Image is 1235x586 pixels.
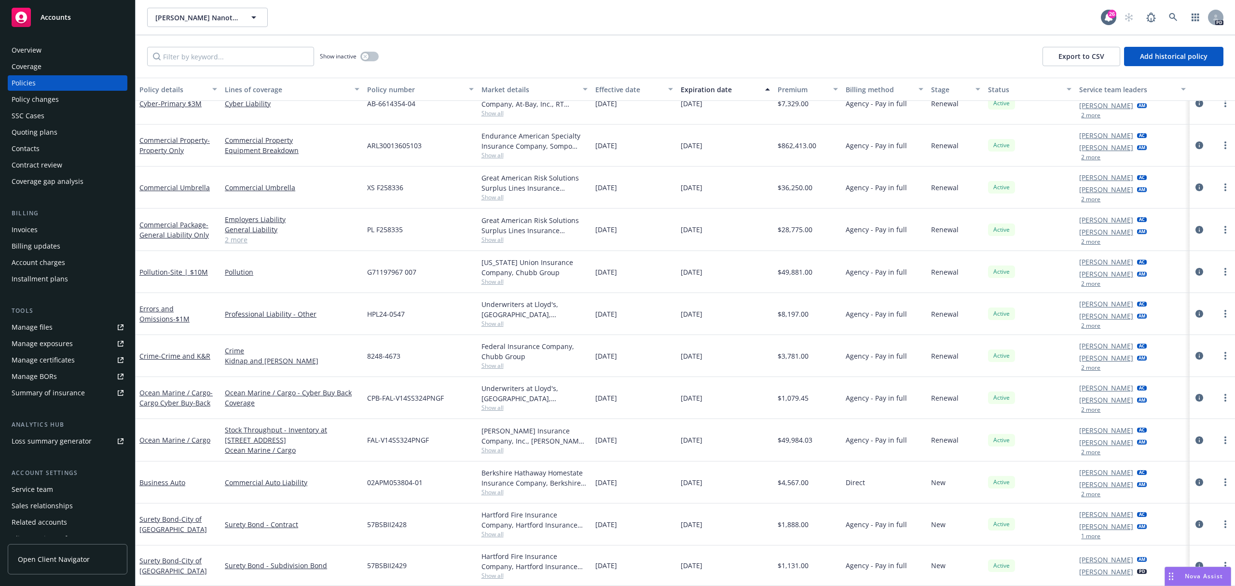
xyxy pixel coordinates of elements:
[1194,140,1205,151] a: circleInformation
[367,182,403,193] span: XS F258336
[778,560,809,571] span: $1,131.00
[481,383,588,404] div: Underwriters at Lloyd's, [GEOGRAPHIC_DATA], [PERSON_NAME] of [GEOGRAPHIC_DATA], [PERSON_NAME] Cargo
[1194,308,1205,320] a: circleInformation
[225,477,359,488] a: Commercial Auto Liability
[8,420,127,430] div: Analytics hub
[992,393,1011,402] span: Active
[1079,353,1133,363] a: [PERSON_NAME]
[1075,78,1189,101] button: Service team leaders
[481,404,588,412] span: Show all
[681,560,702,571] span: [DATE]
[595,84,662,95] div: Effective date
[595,309,617,319] span: [DATE]
[225,214,359,224] a: Employers Liability
[8,157,127,173] a: Contract review
[8,75,127,91] a: Policies
[1079,555,1133,565] a: [PERSON_NAME]
[139,478,185,487] a: Business Auto
[931,224,959,235] span: Renewal
[992,267,1011,276] span: Active
[931,309,959,319] span: Renewal
[846,224,907,235] span: Agency - Pay in full
[1079,567,1133,577] a: [PERSON_NAME]
[139,388,213,407] a: Ocean Marine / Cargo
[481,362,588,370] span: Show all
[8,92,127,107] a: Policy changes
[225,356,359,366] a: Kidnap and [PERSON_NAME]
[478,78,591,101] button: Market details
[681,98,702,109] span: [DATE]
[1194,350,1205,362] a: circleInformation
[1186,8,1205,27] a: Switch app
[984,78,1075,101] button: Status
[778,140,816,151] span: $862,413.00
[481,278,588,286] span: Show all
[225,445,359,455] a: Ocean Marine / Cargo
[139,136,210,155] a: Commercial Property
[931,477,946,488] span: New
[846,267,907,277] span: Agency - Pay in full
[931,435,959,445] span: Renewal
[595,182,617,193] span: [DATE]
[842,78,927,101] button: Billing method
[988,84,1061,95] div: Status
[12,42,41,58] div: Overview
[1081,407,1100,413] button: 2 more
[931,560,946,571] span: New
[927,78,984,101] button: Stage
[18,554,90,564] span: Open Client Navigator
[1194,518,1205,530] a: circleInformation
[778,477,809,488] span: $4,567.00
[1165,567,1177,586] div: Drag to move
[225,98,359,109] a: Cyber Liability
[139,84,206,95] div: Policy details
[778,519,809,530] span: $1,888.00
[1081,112,1100,118] button: 2 more
[1079,215,1133,225] a: [PERSON_NAME]
[12,75,36,91] div: Policies
[225,388,359,408] a: Ocean Marine / Cargo - Cyber Buy Back Coverage
[1185,572,1223,580] span: Nova Assist
[1164,8,1183,27] a: Search
[992,520,1011,529] span: Active
[1220,308,1231,320] a: more
[1194,224,1205,236] a: circleInformation
[481,215,588,236] div: Great American Risk Solutions Surplus Lines Insurance Company, Great American Insurance Group, Am...
[481,530,588,538] span: Show all
[992,141,1011,150] span: Active
[1220,181,1231,193] a: more
[12,157,62,173] div: Contract review
[367,351,400,361] span: 8248-4673
[367,435,429,445] span: FAL-V14SS324PNGF
[774,78,842,101] button: Premium
[595,98,617,109] span: [DATE]
[846,393,907,403] span: Agency - Pay in full
[1079,257,1133,267] a: [PERSON_NAME]
[681,224,702,235] span: [DATE]
[12,271,68,287] div: Installment plans
[8,433,127,449] a: Loss summary generator
[12,108,44,124] div: SSC Cases
[992,225,1011,234] span: Active
[367,393,444,403] span: CPB-FAL-V14SS324PNGF
[1043,47,1120,66] button: Export to CSV
[1220,518,1231,530] a: more
[481,109,588,117] span: Show all
[173,314,190,323] span: - $1M
[931,140,959,151] span: Renewal
[1079,479,1133,489] a: [PERSON_NAME]
[992,183,1011,192] span: Active
[12,385,85,401] div: Summary of insurance
[363,78,477,101] button: Policy number
[139,435,210,445] a: Ocean Marine / Cargo
[367,560,407,571] span: 57BSBII2429
[1079,269,1133,279] a: [PERSON_NAME]
[8,498,127,514] a: Sales relationships
[481,551,588,572] div: Hartford Fire Insurance Company, Hartford Insurance Group
[367,267,416,277] span: G71197967 007
[681,393,702,403] span: [DATE]
[931,267,959,277] span: Renewal
[1220,224,1231,236] a: more
[846,519,907,530] span: Agency - Pay in full
[1220,392,1231,404] a: more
